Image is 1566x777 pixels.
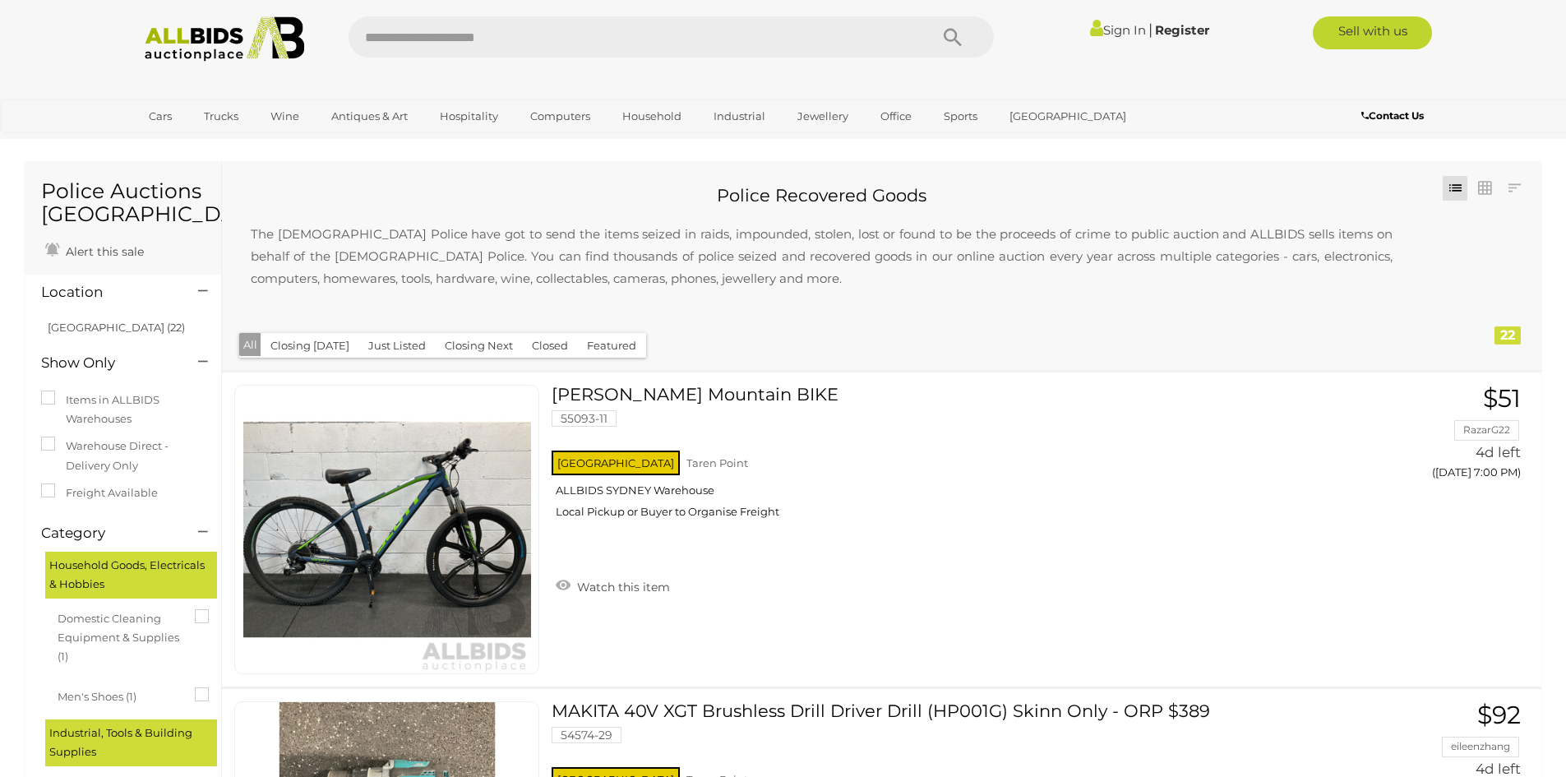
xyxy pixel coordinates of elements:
[41,355,173,371] h4: Show Only
[41,180,205,225] h1: Police Auctions [GEOGRAPHIC_DATA]
[58,605,181,667] span: Domestic Cleaning Equipment & Supplies (1)
[321,103,418,130] a: Antiques & Art
[573,580,670,594] span: Watch this item
[522,333,578,358] button: Closed
[260,103,310,130] a: Wine
[48,321,185,334] a: [GEOGRAPHIC_DATA] (22)
[239,333,261,357] button: All
[703,103,776,130] a: Industrial
[41,525,173,541] h4: Category
[41,437,205,475] label: Warehouse Direct - Delivery Only
[234,206,1409,306] p: The [DEMOGRAPHIC_DATA] Police have got to send the items seized in raids, impounded, stolen, lost...
[999,103,1137,130] a: [GEOGRAPHIC_DATA]
[1090,22,1146,38] a: Sign In
[933,103,988,130] a: Sports
[1494,326,1521,345] div: 22
[1483,383,1521,414] span: $51
[41,238,148,262] a: Alert this sale
[41,391,205,429] label: Items in ALLBIDS Warehouses
[1361,107,1428,125] a: Contact Us
[787,103,859,130] a: Jewellery
[58,683,181,706] span: Men's Shoes (1)
[912,16,994,58] button: Search
[41,483,158,502] label: Freight Available
[1313,16,1432,49] a: Sell with us
[41,284,173,300] h4: Location
[612,103,692,130] a: Household
[243,386,531,673] img: 55093-11a.jpeg
[45,552,217,599] div: Household Goods, Electricals & Hobbies
[429,103,509,130] a: Hospitality
[1477,700,1521,730] span: $92
[1334,385,1525,488] a: $51 RazarG22 4d left ([DATE] 7:00 PM)
[358,333,436,358] button: Just Listed
[520,103,601,130] a: Computers
[870,103,922,130] a: Office
[138,103,182,130] a: Cars
[1155,22,1209,38] a: Register
[261,333,359,358] button: Closing [DATE]
[62,244,144,259] span: Alert this sale
[136,16,314,62] img: Allbids.com.au
[234,186,1409,205] h2: Police Recovered Goods
[1148,21,1153,39] span: |
[193,103,249,130] a: Trucks
[577,333,646,358] button: Featured
[1361,109,1424,122] b: Contact Us
[552,573,674,598] a: Watch this item
[45,719,217,766] div: Industrial, Tools & Building Supplies
[564,385,1309,531] a: [PERSON_NAME] Mountain BIKE 55093-11 [GEOGRAPHIC_DATA] Taren Point ALLBIDS SYDNEY Warehouse Local...
[435,333,523,358] button: Closing Next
